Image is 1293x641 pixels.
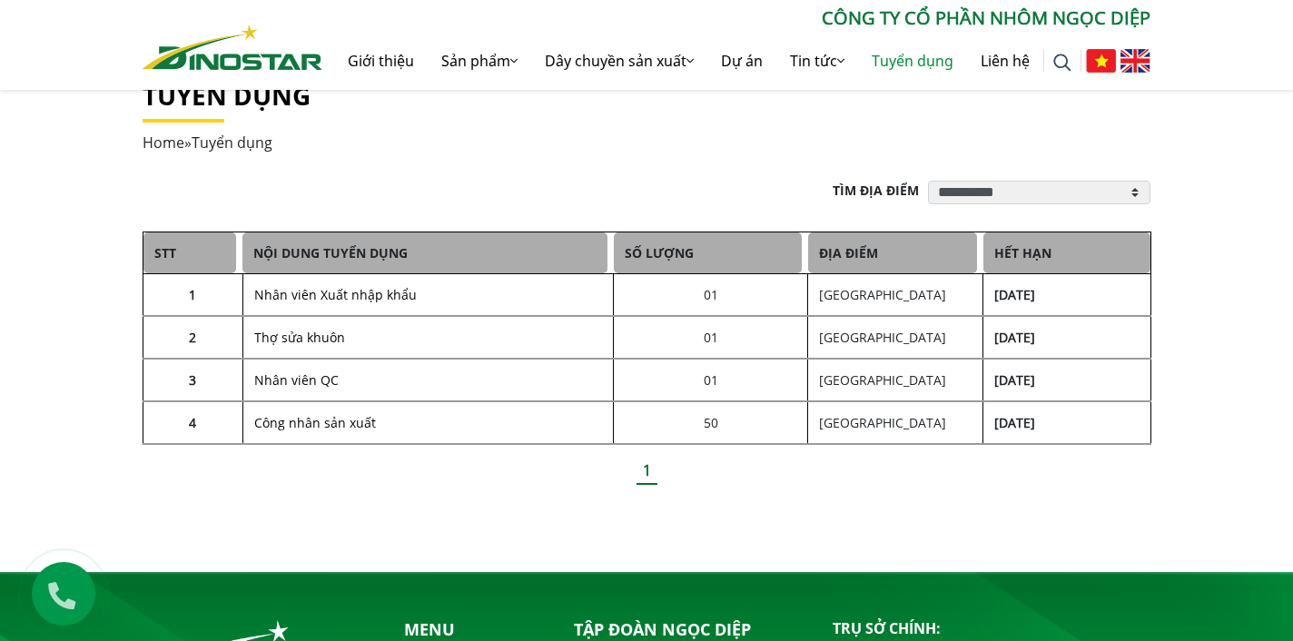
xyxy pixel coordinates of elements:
td: 3 [143,359,243,401]
span: Tuyển dụng [192,133,272,153]
a: Liên hệ [967,32,1043,90]
a: 1 [637,458,657,485]
td: [DATE] [983,274,1151,317]
img: Tiếng Việt [1086,49,1116,73]
a: Công nhân sản xuất [254,414,376,431]
a: Nhân viên QC [254,371,339,389]
a: Nhân viên Xuất nhập khẩu [254,286,417,303]
a: Sản phẩm [428,32,531,90]
td: [DATE] [983,359,1151,401]
img: English [1120,49,1150,73]
td: 01 [614,316,808,359]
td: [DATE] [983,401,1151,444]
td: [DATE] [983,316,1151,359]
td: 01 [614,274,808,317]
td: 50 [614,401,808,444]
td: [GEOGRAPHIC_DATA] [808,316,983,359]
td: 2 [143,316,243,359]
td: [GEOGRAPHIC_DATA] [808,359,983,401]
a: Home [143,133,184,153]
h1: Tuyển dụng [143,81,1150,112]
a: Thợ sửa khuôn [254,329,345,346]
a: Tuyển dụng [858,32,967,90]
td: 4 [143,401,243,444]
td: 01 [614,359,808,401]
td: [GEOGRAPHIC_DATA] [808,401,983,444]
a: Dự án [707,32,776,90]
img: Nhôm Dinostar [143,25,322,70]
a: Giới thiệu [334,32,428,90]
p: Tìm địa điểm [833,181,928,200]
span: Nội dung tuyển dụng [242,232,607,273]
p: CÔNG TY CỔ PHẦN NHÔM NGỌC DIỆP [322,5,1150,32]
span: Hết hạn [983,232,1150,273]
a: Tin tức [776,32,858,90]
p: Trụ sở chính: [833,617,1150,639]
span: » [143,133,272,153]
img: search [1053,54,1071,72]
a: Dây chuyền sản xuất [531,32,707,90]
span: Địa điểm [808,232,977,273]
td: 1 [143,274,243,317]
span: Số lượng [614,232,802,273]
td: [GEOGRAPHIC_DATA] [808,274,983,317]
span: STT [143,232,236,273]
